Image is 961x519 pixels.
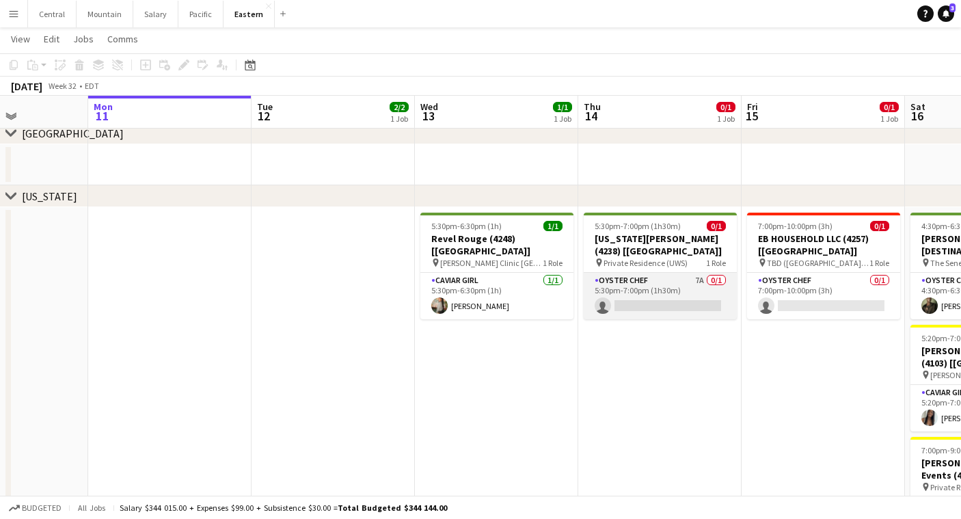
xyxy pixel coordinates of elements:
button: Salary [133,1,178,27]
div: 1 Job [390,114,408,124]
span: 0/1 [870,221,889,231]
a: Comms [102,30,144,48]
span: 0/1 [880,102,899,112]
button: Pacific [178,1,224,27]
span: 1/1 [543,221,563,231]
span: 14 [582,108,601,124]
span: Comms [107,33,138,45]
div: 1 Job [554,114,571,124]
app-card-role: Caviar Girl1/15:30pm-6:30pm (1h)[PERSON_NAME] [420,273,573,319]
span: Total Budgeted $344 144.00 [338,503,447,513]
span: 1 Role [869,258,889,268]
span: Wed [420,101,438,113]
div: [GEOGRAPHIC_DATA] [22,127,124,140]
span: 15 [745,108,758,124]
span: 2/2 [390,102,409,112]
span: TBD ([GEOGRAPHIC_DATA], [GEOGRAPHIC_DATA]) [767,258,869,268]
span: Fri [747,101,758,113]
span: 7:00pm-10:00pm (3h) [758,221,833,231]
h3: EB HOUSEHOLD LLC (4257) [[GEOGRAPHIC_DATA]] [747,232,900,257]
app-job-card: 7:00pm-10:00pm (3h)0/1EB HOUSEHOLD LLC (4257) [[GEOGRAPHIC_DATA]] TBD ([GEOGRAPHIC_DATA], [GEOGRA... [747,213,900,319]
span: Mon [94,101,113,113]
div: EDT [85,81,99,91]
h3: [US_STATE][PERSON_NAME] (4238) [[GEOGRAPHIC_DATA]] [584,232,737,257]
span: Budgeted [22,503,62,513]
span: Edit [44,33,59,45]
a: 3 [938,5,954,22]
span: 5:30pm-7:00pm (1h30m) [595,221,681,231]
span: 0/1 [707,221,726,231]
app-job-card: 5:30pm-7:00pm (1h30m)0/1[US_STATE][PERSON_NAME] (4238) [[GEOGRAPHIC_DATA]] Private Residence (UWS... [584,213,737,319]
button: Eastern [224,1,275,27]
div: Salary $344 015.00 + Expenses $99.00 + Subsistence $30.00 = [120,503,447,513]
span: 5:30pm-6:30pm (1h) [431,221,502,231]
a: Edit [38,30,65,48]
span: 1/1 [553,102,572,112]
div: [DATE] [11,79,42,93]
span: [PERSON_NAME] Clinic [GEOGRAPHIC_DATA] [440,258,543,268]
button: Mountain [77,1,133,27]
a: View [5,30,36,48]
app-card-role: Oyster Chef0/17:00pm-10:00pm (3h) [747,273,900,319]
span: 12 [255,108,273,124]
span: Tue [257,101,273,113]
span: All jobs [75,503,108,513]
button: Budgeted [7,501,64,516]
span: 11 [92,108,113,124]
div: 1 Job [880,114,898,124]
span: 1 Role [706,258,726,268]
span: 16 [908,108,925,124]
span: Sat [910,101,925,113]
span: 1 Role [543,258,563,268]
span: 0/1 [716,102,735,112]
a: Jobs [68,30,99,48]
div: 1 Job [717,114,735,124]
span: 3 [949,3,956,12]
span: Thu [584,101,601,113]
app-job-card: 5:30pm-6:30pm (1h)1/1Revel Rouge (4248) [[GEOGRAPHIC_DATA]] [PERSON_NAME] Clinic [GEOGRAPHIC_DATA... [420,213,573,319]
span: Private Residence (UWS) [604,258,688,268]
span: Jobs [73,33,94,45]
h3: Revel Rouge (4248) [[GEOGRAPHIC_DATA]] [420,232,573,257]
span: Week 32 [45,81,79,91]
span: 13 [418,108,438,124]
app-card-role: Oyster Chef7A0/15:30pm-7:00pm (1h30m) [584,273,737,319]
button: Central [28,1,77,27]
div: [US_STATE] [22,189,77,203]
span: View [11,33,30,45]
